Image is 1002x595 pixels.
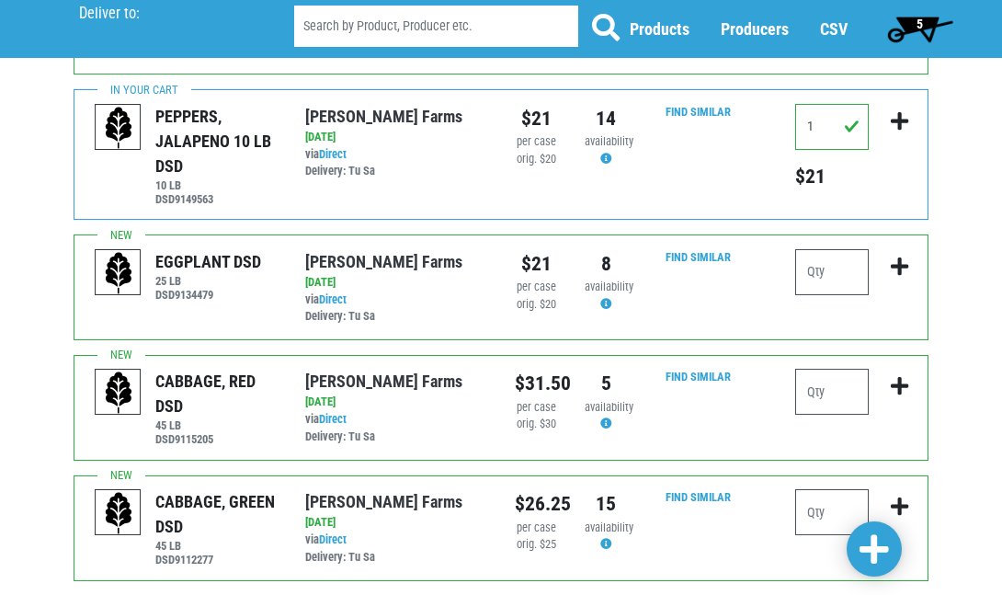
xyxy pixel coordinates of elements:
[155,418,277,432] h6: 45 LB
[305,129,487,146] div: [DATE]
[515,369,557,398] div: $31.50
[666,250,731,264] a: Find Similar
[585,280,633,293] span: availability
[319,412,347,426] a: Direct
[305,411,487,446] div: via
[515,279,557,296] div: per case
[155,432,277,446] h6: DSD9115205
[155,249,261,274] div: EGGPLANT DSD
[630,19,689,39] a: Products
[585,249,627,279] div: 8
[305,549,487,566] div: Delivery: Tu Sa
[155,178,277,192] h6: 10 LB
[585,104,627,133] div: 14
[155,104,277,178] div: PEPPERS, JALAPENO 10 LB DSD
[585,400,633,414] span: availability
[305,514,487,532] div: [DATE]
[305,532,487,566] div: via
[879,10,961,47] a: 5
[305,292,487,326] div: via
[155,369,277,418] div: CABBAGE, RED DSD
[515,489,557,519] div: $26.25
[305,308,487,326] div: Delivery: Tu Sa
[515,399,557,417] div: per case
[515,416,557,433] div: orig. $30
[515,536,557,554] div: orig. $25
[795,165,869,189] h5: Total price
[96,105,142,151] img: placeholder-variety-43d6402dacf2d531de610a020419775a.svg
[305,252,462,271] a: [PERSON_NAME] Farms
[305,429,487,446] div: Delivery: Tu Sa
[585,369,627,398] div: 5
[155,288,261,302] h6: DSD9134479
[305,146,487,181] div: via
[585,134,633,148] span: availability
[585,521,633,534] span: availability
[155,192,277,206] h6: DSD9149563
[155,553,277,566] h6: DSD9112277
[96,370,142,416] img: placeholder-variety-43d6402dacf2d531de610a020419775a.svg
[155,539,277,553] h6: 45 LB
[795,249,869,295] input: Qty
[305,274,487,292] div: [DATE]
[515,520,557,537] div: per case
[795,489,869,535] input: Qty
[155,274,261,288] h6: 25 LB
[585,489,627,519] div: 15
[515,151,557,168] div: orig. $20
[305,492,462,511] a: [PERSON_NAME] Farms
[305,372,462,391] a: [PERSON_NAME] Farms
[96,490,142,536] img: placeholder-variety-43d6402dacf2d531de610a020419775a.svg
[294,6,578,47] input: Search by Product, Producer etc.
[795,369,869,415] input: Qty
[305,163,487,180] div: Delivery: Tu Sa
[666,370,731,383] a: Find Similar
[515,133,557,151] div: per case
[319,292,347,306] a: Direct
[79,5,247,23] p: Deliver to:
[515,296,557,314] div: orig. $20
[155,489,277,539] div: CABBAGE, GREEN DSD
[319,147,347,161] a: Direct
[319,532,347,546] a: Direct
[515,249,557,279] div: $21
[96,250,142,296] img: placeholder-variety-43d6402dacf2d531de610a020419775a.svg
[721,19,789,39] a: Producers
[515,104,557,133] div: $21
[917,17,923,31] span: 5
[305,394,487,411] div: [DATE]
[666,490,731,504] a: Find Similar
[795,104,869,150] input: Qty
[585,133,627,168] div: Availability may be subject to change.
[820,19,848,39] a: CSV
[305,107,462,126] a: [PERSON_NAME] Farms
[666,105,731,119] a: Find Similar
